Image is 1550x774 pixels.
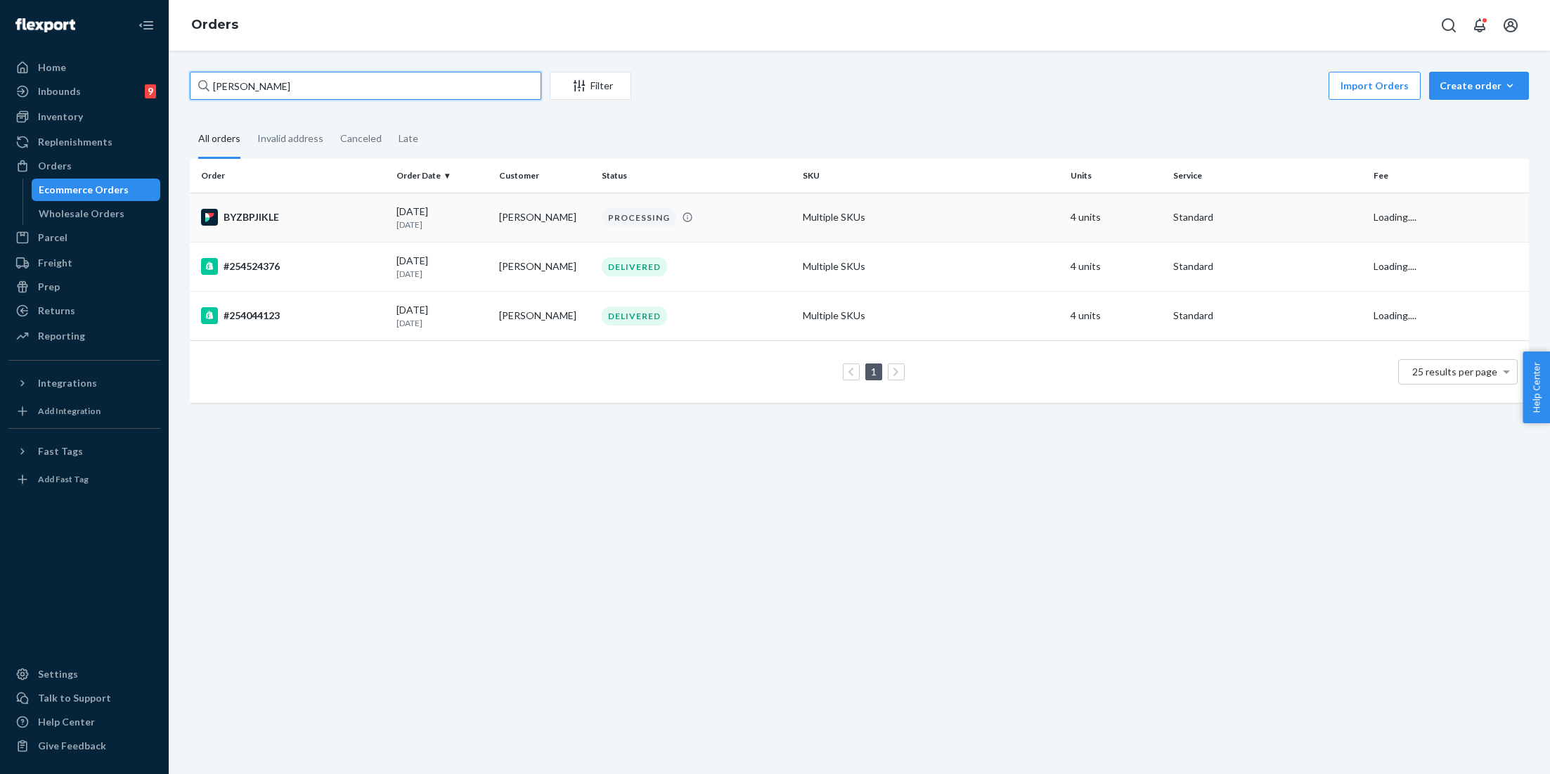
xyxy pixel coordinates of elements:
[8,735,160,757] button: Give Feedback
[8,663,160,685] a: Settings
[38,304,75,318] div: Returns
[1523,351,1550,423] button: Help Center
[8,711,160,733] a: Help Center
[38,60,66,75] div: Home
[8,56,160,79] a: Home
[396,205,488,231] div: [DATE]
[8,400,160,423] a: Add Integration
[8,468,160,491] a: Add Fast Tag
[396,303,488,329] div: [DATE]
[8,105,160,128] a: Inventory
[602,307,667,325] div: DELIVERED
[8,299,160,322] a: Returns
[8,372,160,394] button: Integrations
[1173,210,1363,224] p: Standard
[868,366,879,378] a: Page 1 is your current page
[190,159,391,193] th: Order
[8,687,160,709] a: Talk to Support
[1368,159,1529,193] th: Fee
[1173,259,1363,273] p: Standard
[38,84,81,98] div: Inbounds
[797,291,1065,340] td: Multiple SKUs
[797,242,1065,291] td: Multiple SKUs
[8,325,160,347] a: Reporting
[499,169,590,181] div: Customer
[191,17,238,32] a: Orders
[8,226,160,249] a: Parcel
[32,179,161,201] a: Ecommerce Orders
[602,208,676,227] div: PROCESSING
[38,159,72,173] div: Orders
[340,120,382,157] div: Canceled
[38,715,95,729] div: Help Center
[1065,159,1168,193] th: Units
[399,120,418,157] div: Late
[1440,79,1518,93] div: Create order
[38,376,97,390] div: Integrations
[8,131,160,153] a: Replenishments
[1168,159,1369,193] th: Service
[38,405,101,417] div: Add Integration
[132,11,160,39] button: Close Navigation
[8,80,160,103] a: Inbounds9
[1329,72,1421,100] button: Import Orders
[38,691,111,705] div: Talk to Support
[8,252,160,274] a: Freight
[602,257,667,276] div: DELIVERED
[550,79,631,93] div: Filter
[8,440,160,463] button: Fast Tags
[180,5,250,46] ol: breadcrumbs
[493,242,596,291] td: [PERSON_NAME]
[1368,242,1529,291] td: Loading....
[396,268,488,280] p: [DATE]
[8,276,160,298] a: Prep
[38,444,83,458] div: Fast Tags
[1065,242,1168,291] td: 4 units
[550,72,631,100] button: Filter
[38,256,72,270] div: Freight
[396,317,488,329] p: [DATE]
[1466,11,1494,39] button: Open notifications
[1065,193,1168,242] td: 4 units
[38,473,89,485] div: Add Fast Tag
[38,231,67,245] div: Parcel
[1065,291,1168,340] td: 4 units
[596,159,797,193] th: Status
[396,219,488,231] p: [DATE]
[1412,366,1497,378] span: 25 results per page
[38,135,112,149] div: Replenishments
[38,739,106,753] div: Give Feedback
[39,207,124,221] div: Wholesale Orders
[391,159,493,193] th: Order Date
[493,291,596,340] td: [PERSON_NAME]
[190,72,541,100] input: Search orders
[201,258,385,275] div: #254524376
[145,84,156,98] div: 9
[201,209,385,226] div: BYZBPJIKLE
[38,667,78,681] div: Settings
[1368,291,1529,340] td: Loading....
[38,280,60,294] div: Prep
[396,254,488,280] div: [DATE]
[797,193,1065,242] td: Multiple SKUs
[38,329,85,343] div: Reporting
[1429,72,1529,100] button: Create order
[201,307,385,324] div: #254044123
[1368,193,1529,242] td: Loading....
[39,183,129,197] div: Ecommerce Orders
[1173,309,1363,323] p: Standard
[1435,11,1463,39] button: Open Search Box
[1497,11,1525,39] button: Open account menu
[257,120,323,157] div: Invalid address
[8,155,160,177] a: Orders
[32,202,161,225] a: Wholesale Orders
[493,193,596,242] td: [PERSON_NAME]
[797,159,1065,193] th: SKU
[198,120,240,159] div: All orders
[38,110,83,124] div: Inventory
[15,18,75,32] img: Flexport logo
